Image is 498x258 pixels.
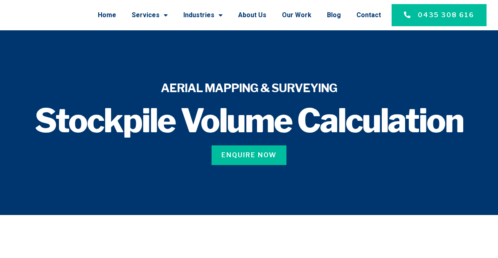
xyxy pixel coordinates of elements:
span: 0435 308 616 [418,10,474,20]
a: Industries [183,5,223,26]
img: Final-Logo copy [10,8,79,23]
a: Our Work [282,5,311,26]
h4: AERIAL MAPPING & SURVEYING [17,80,481,96]
nav: Menu [88,5,381,26]
a: 0435 308 616 [392,4,487,26]
a: Contact [356,5,381,26]
a: Home [98,5,116,26]
h1: Stockpile Volume Calculation [17,104,481,137]
span: Enquire Now [221,150,277,160]
a: Services [132,5,168,26]
a: Blog [327,5,341,26]
a: About Us [238,5,266,26]
a: Enquire Now [212,145,286,165]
